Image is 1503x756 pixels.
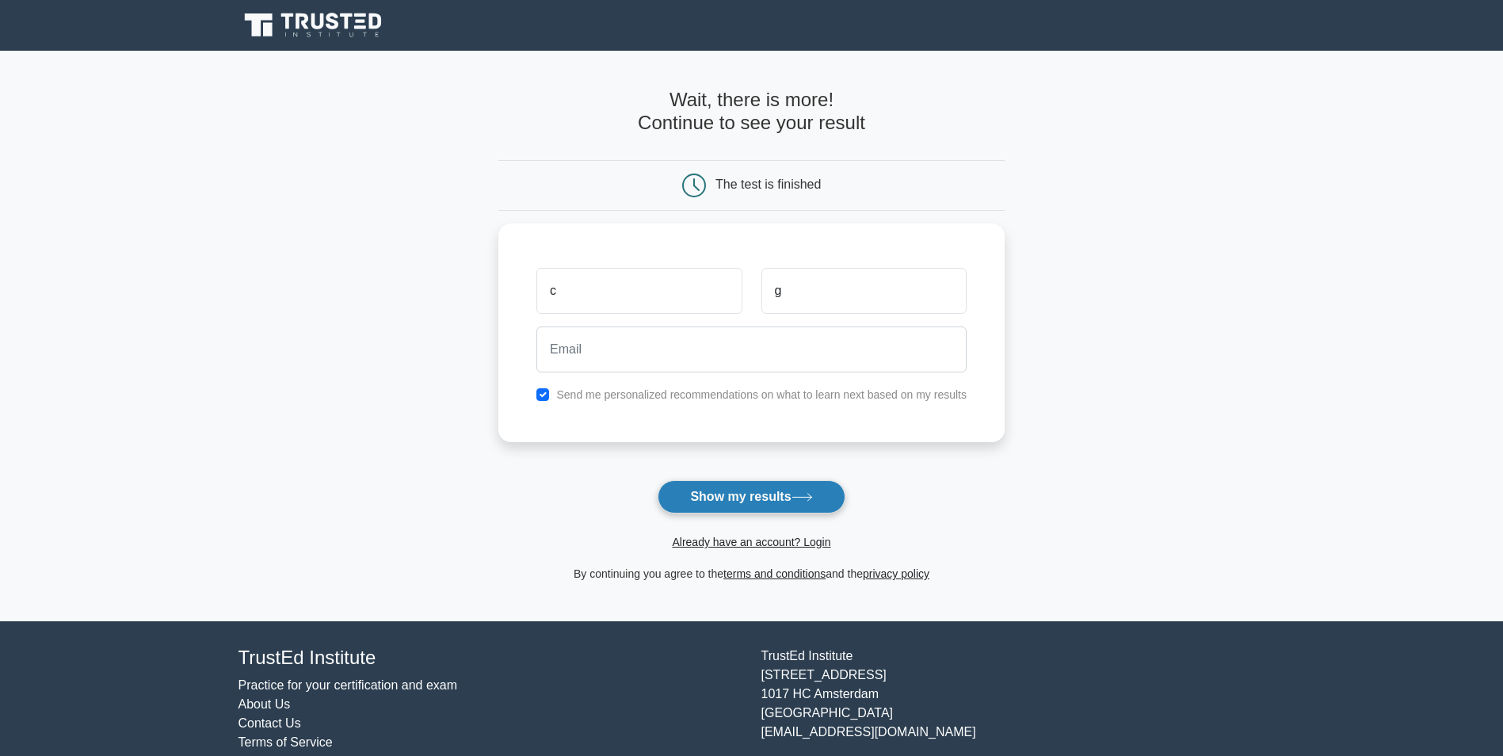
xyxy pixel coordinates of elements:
h4: Wait, there is more! Continue to see your result [498,89,1005,135]
input: Last name [761,268,967,314]
a: Already have an account? Login [672,536,830,548]
div: By continuing you agree to the and the [489,564,1014,583]
a: terms and conditions [723,567,826,580]
h4: TrustEd Institute [238,647,742,670]
input: Email [536,326,967,372]
a: About Us [238,697,291,711]
a: Practice for your certification and exam [238,678,458,692]
button: Show my results [658,480,845,514]
input: First name [536,268,742,314]
div: The test is finished [715,178,821,191]
a: privacy policy [863,567,929,580]
a: Terms of Service [238,735,333,749]
a: Contact Us [238,716,301,730]
label: Send me personalized recommendations on what to learn next based on my results [556,388,967,401]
